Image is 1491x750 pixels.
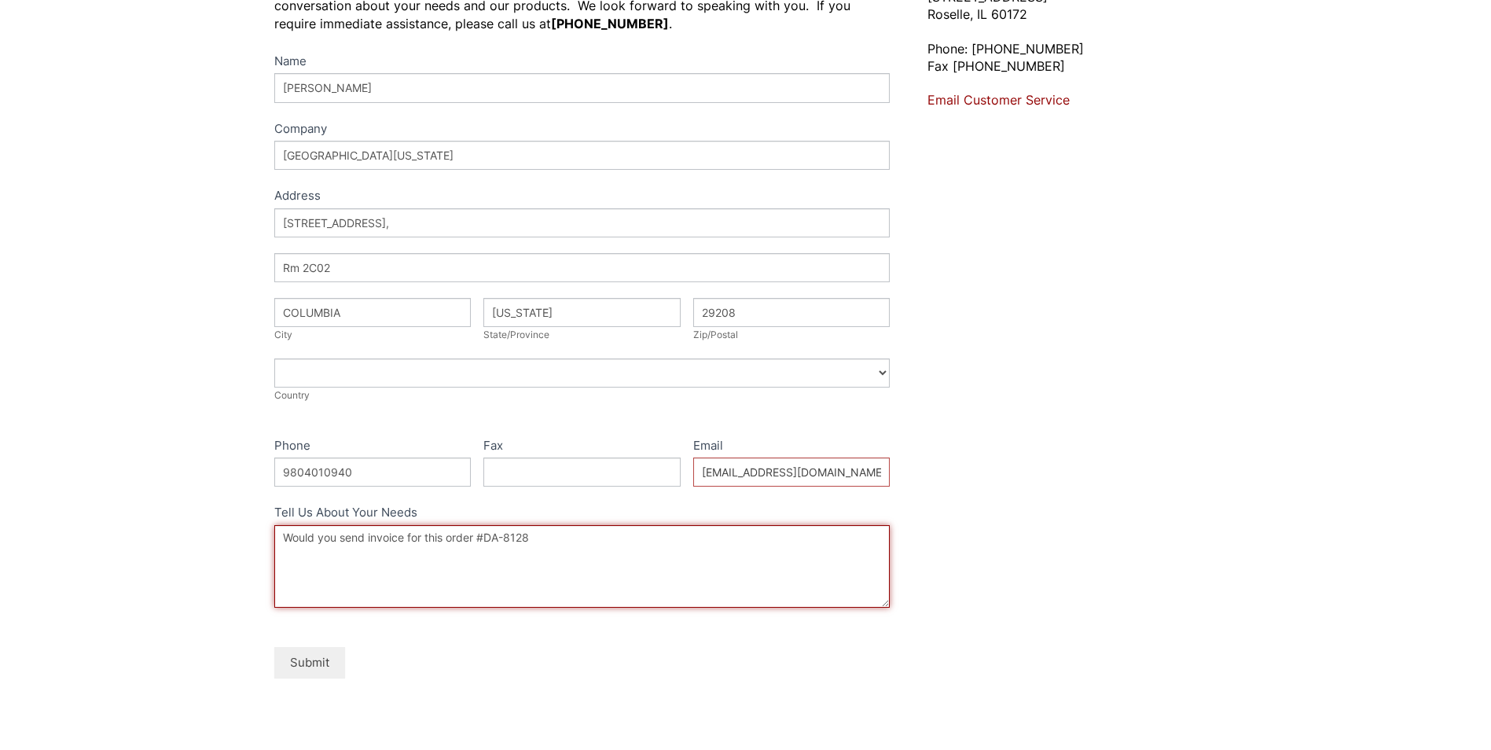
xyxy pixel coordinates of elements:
label: Tell Us About Your Needs [274,502,891,525]
div: Country [274,388,891,403]
strong: [PHONE_NUMBER] [551,16,669,31]
label: Fax [483,436,681,458]
a: Email Customer Service [927,92,1070,108]
label: Email [693,436,891,458]
button: Submit [274,647,345,678]
div: Address [274,186,891,208]
label: Company [274,119,891,142]
p: Phone: [PHONE_NUMBER] Fax [PHONE_NUMBER] [927,40,1217,75]
div: State/Province [483,327,681,343]
div: City [274,327,472,343]
label: Phone [274,436,472,458]
label: Name [274,51,891,74]
div: Zip/Postal [693,327,891,343]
